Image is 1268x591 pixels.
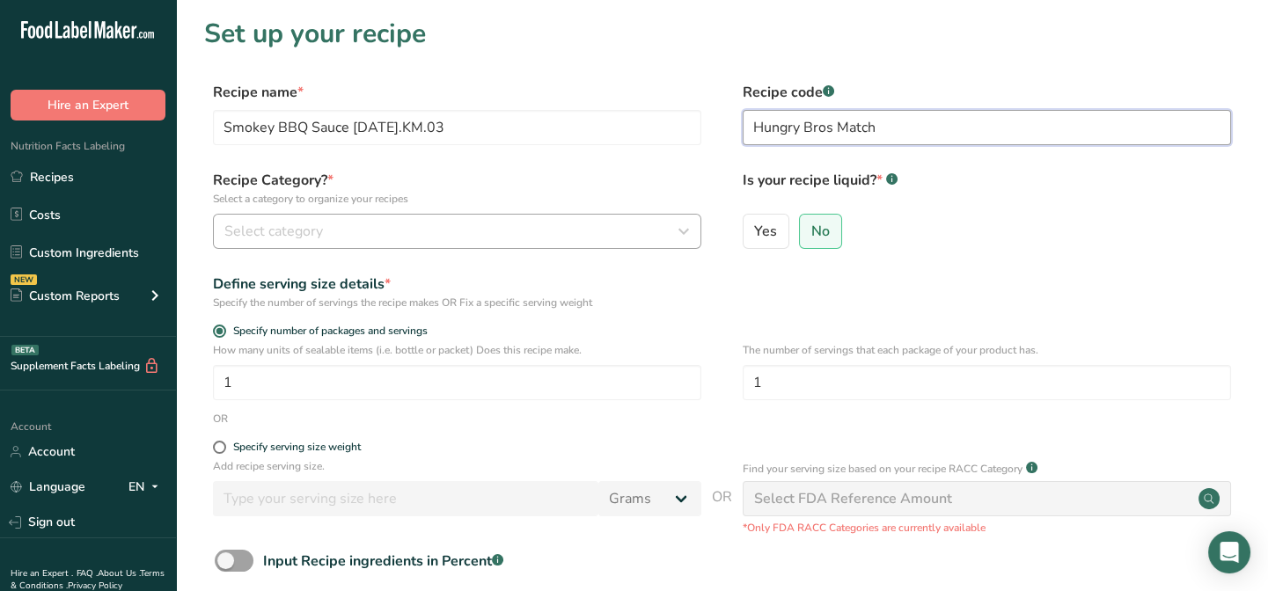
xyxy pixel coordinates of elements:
[213,214,701,249] button: Select category
[98,567,140,580] a: About Us .
[213,295,701,310] div: Specify the number of servings the recipe makes OR Fix a specific serving weight
[213,481,598,516] input: Type your serving size here
[754,223,777,240] span: Yes
[213,458,701,474] p: Add recipe serving size.
[11,471,85,502] a: Language
[743,110,1231,145] input: Type your recipe code here
[213,411,228,427] div: OR
[224,221,323,242] span: Select category
[743,170,1231,207] label: Is your recipe liquid?
[811,223,830,240] span: No
[1208,531,1250,573] div: Open Intercom Messenger
[77,567,98,580] a: FAQ .
[11,90,165,120] button: Hire an Expert
[754,488,952,509] div: Select FDA Reference Amount
[233,441,361,454] div: Specify serving size weight
[743,520,1231,536] p: *Only FDA RACC Categories are currently available
[213,191,701,207] p: Select a category to organize your recipes
[743,461,1022,477] p: Find your serving size based on your recipe RACC Category
[213,82,701,103] label: Recipe name
[11,345,39,355] div: BETA
[204,14,1240,54] h1: Set up your recipe
[263,551,503,572] div: Input Recipe ingredients in Percent
[213,274,701,295] div: Define serving size details
[743,342,1231,358] p: The number of servings that each package of your product has.
[213,342,701,358] p: How many units of sealable items (i.e. bottle or packet) Does this recipe make.
[213,170,701,207] label: Recipe Category?
[11,567,73,580] a: Hire an Expert .
[712,486,732,536] span: OR
[11,274,37,285] div: NEW
[11,287,120,305] div: Custom Reports
[226,325,428,338] span: Specify number of packages and servings
[743,82,1231,103] label: Recipe code
[128,477,165,498] div: EN
[213,110,701,145] input: Type your recipe name here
